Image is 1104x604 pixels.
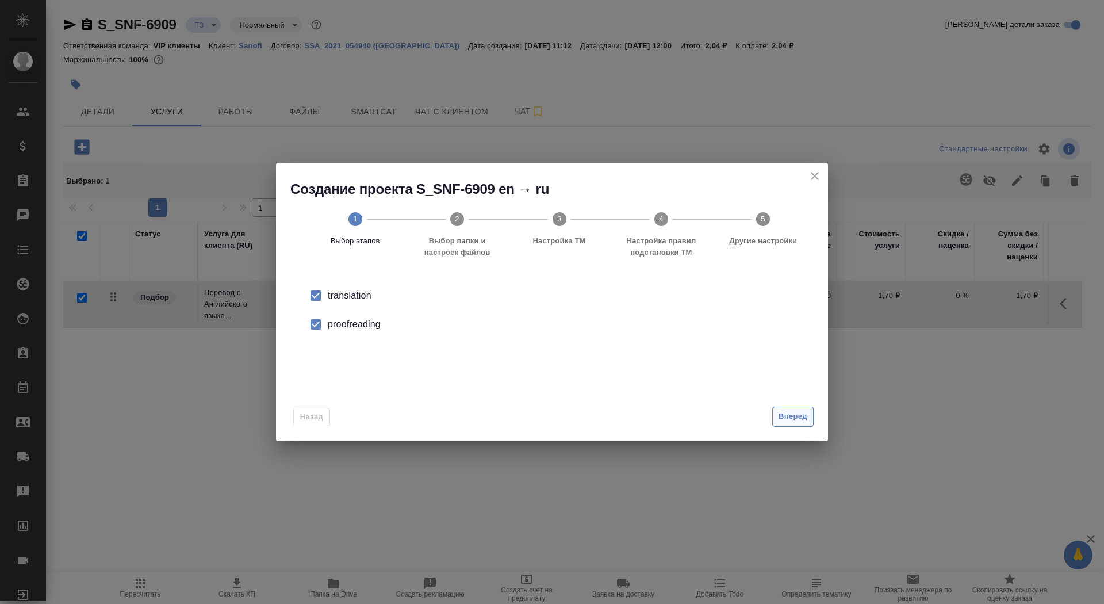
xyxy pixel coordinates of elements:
[772,407,814,427] button: Вперед
[328,289,800,303] div: translation
[411,235,503,258] span: Выбор папки и настроек файлов
[455,215,459,223] text: 2
[717,235,810,247] span: Другие настройки
[779,410,807,423] span: Вперед
[557,215,561,223] text: 3
[309,235,401,247] span: Выбор этапов
[659,215,663,223] text: 4
[328,318,800,331] div: proofreading
[761,215,765,223] text: 5
[806,167,823,185] button: close
[353,215,357,223] text: 1
[290,180,828,198] h2: Создание проекта S_SNF-6909 en → ru
[615,235,707,258] span: Настройка правил подстановки TM
[513,235,605,247] span: Настройка ТМ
